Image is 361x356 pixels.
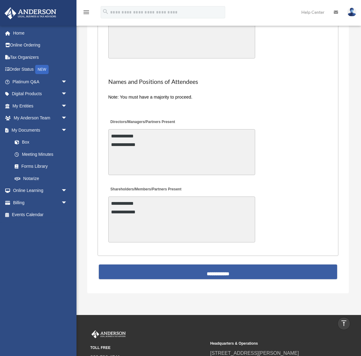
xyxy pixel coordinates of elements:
a: Forms Library [9,160,76,173]
label: Shareholders/Members/Partners Present [108,185,183,194]
h2: Names and Positions of Attendees [108,77,328,86]
div: NEW [35,65,49,74]
span: arrow_drop_down [61,100,73,112]
i: vertical_align_top [340,320,348,327]
a: Order StatusNEW [4,63,76,76]
a: Box [9,136,76,148]
a: Notarize [9,172,76,185]
a: My Anderson Teamarrow_drop_down [4,112,76,124]
a: My Entitiesarrow_drop_down [4,100,76,112]
span: arrow_drop_down [61,76,73,88]
img: User Pic [347,8,356,17]
label: Directors/Managers/Partners Present [108,118,177,126]
a: [STREET_ADDRESS][PERSON_NAME] [210,350,299,356]
a: Digital Productsarrow_drop_down [4,88,76,100]
a: My Documentsarrow_drop_down [4,124,76,136]
a: menu [83,11,90,16]
span: arrow_drop_down [61,185,73,197]
span: arrow_drop_down [61,197,73,209]
a: Billingarrow_drop_down [4,197,76,209]
i: search [102,8,109,15]
span: arrow_drop_down [61,88,73,100]
img: Anderson Advisors Platinum Portal [90,330,127,338]
span: arrow_drop_down [61,124,73,137]
a: Online Ordering [4,39,76,51]
a: Tax Organizers [4,51,76,63]
small: Headquarters & Operations [210,340,326,347]
a: Online Learningarrow_drop_down [4,185,76,197]
a: Events Calendar [4,209,76,221]
img: Anderson Advisors Platinum Portal [3,7,58,19]
a: Meeting Minutes [9,148,73,160]
small: TOLL FREE [90,345,206,351]
a: Home [4,27,76,39]
span: arrow_drop_down [61,112,73,125]
a: Platinum Q&Aarrow_drop_down [4,76,76,88]
span: Note: You must have a majority to proceed. [108,95,192,99]
i: menu [83,9,90,16]
a: vertical_align_top [337,317,350,330]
